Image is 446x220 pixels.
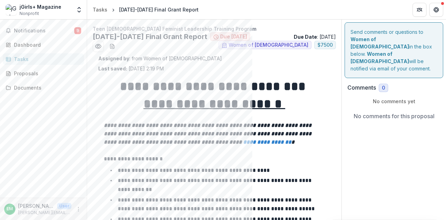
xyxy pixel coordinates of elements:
span: Due [DATE] [220,34,247,40]
span: 9 [74,27,81,34]
p: [PERSON_NAME] [18,202,54,210]
a: Proposals [3,68,84,79]
button: Partners [413,3,426,17]
p: [PERSON_NAME][EMAIL_ADDRESS][DOMAIN_NAME] [18,210,71,216]
h2: [DATE]-[DATE] Final Grant Report [93,32,207,41]
h2: Comments [347,84,376,91]
a: Documents [3,82,84,93]
nav: breadcrumb [90,5,201,15]
strong: Assigned by [98,55,129,61]
p: No comments for this proposal [354,112,435,120]
div: Elizabeth Mandel [7,207,13,211]
div: Dashboard [14,41,78,48]
a: Tasks [90,5,110,15]
div: [DATE]-[DATE] Final Grant Report [119,6,199,13]
button: Open entity switcher [74,3,84,17]
img: jGirls+ Magazine [6,4,17,15]
span: Notifications [14,28,74,34]
button: More [74,205,83,213]
p: : from Women of [DEMOGRAPHIC_DATA] [98,55,330,62]
span: Women of [DEMOGRAPHIC_DATA] [229,42,308,48]
p: No comments yet [347,98,440,105]
button: Preview 7db1b932-d475-4022-bfe0-8c62328099f3.pdf [93,41,104,52]
span: $ 7500 [317,42,333,48]
div: Documents [14,84,78,91]
button: Notifications9 [3,25,84,36]
strong: Women of [DEMOGRAPHIC_DATA] [351,51,409,64]
p: Teen [DEMOGRAPHIC_DATA] Feminist Leadership Training Program [93,25,336,32]
span: 0 [382,85,385,91]
a: Tasks [3,53,84,65]
div: jGirls+ Magazine [20,3,61,10]
div: Tasks [93,6,107,13]
strong: Last saved: [98,66,127,71]
div: Send comments or questions to in the box below. will be notified via email of your comment. [345,22,443,78]
strong: Due Date [294,34,317,40]
p: : [DATE] [294,33,336,40]
button: Get Help [429,3,443,17]
button: download-word-button [107,41,118,52]
div: Proposals [14,70,78,77]
p: User [57,203,71,209]
span: Nonprofit [20,10,39,17]
a: Dashboard [3,39,84,51]
div: Tasks [14,55,78,63]
strong: Women of [DEMOGRAPHIC_DATA] [351,36,409,50]
p: [DATE] 2:19 PM [98,65,164,72]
